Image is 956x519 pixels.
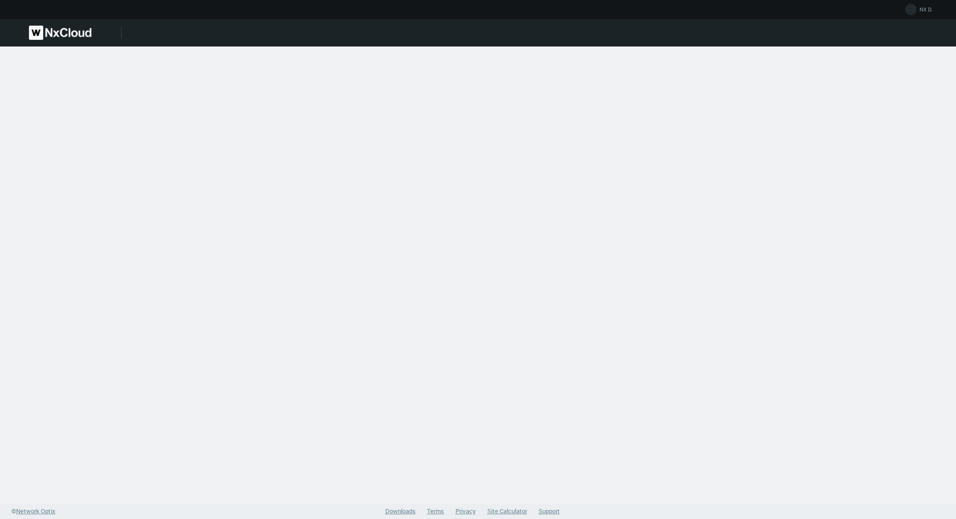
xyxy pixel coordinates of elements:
[427,507,444,515] a: Terms
[29,26,92,40] img: Nx Cloud logo
[919,6,932,17] span: NX D.
[385,507,416,515] a: Downloads
[11,507,56,516] a: ©Network Optix
[538,507,560,515] a: Support
[455,507,476,515] a: Privacy
[487,507,527,515] a: Site Calculator
[16,507,56,515] span: Network Optix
